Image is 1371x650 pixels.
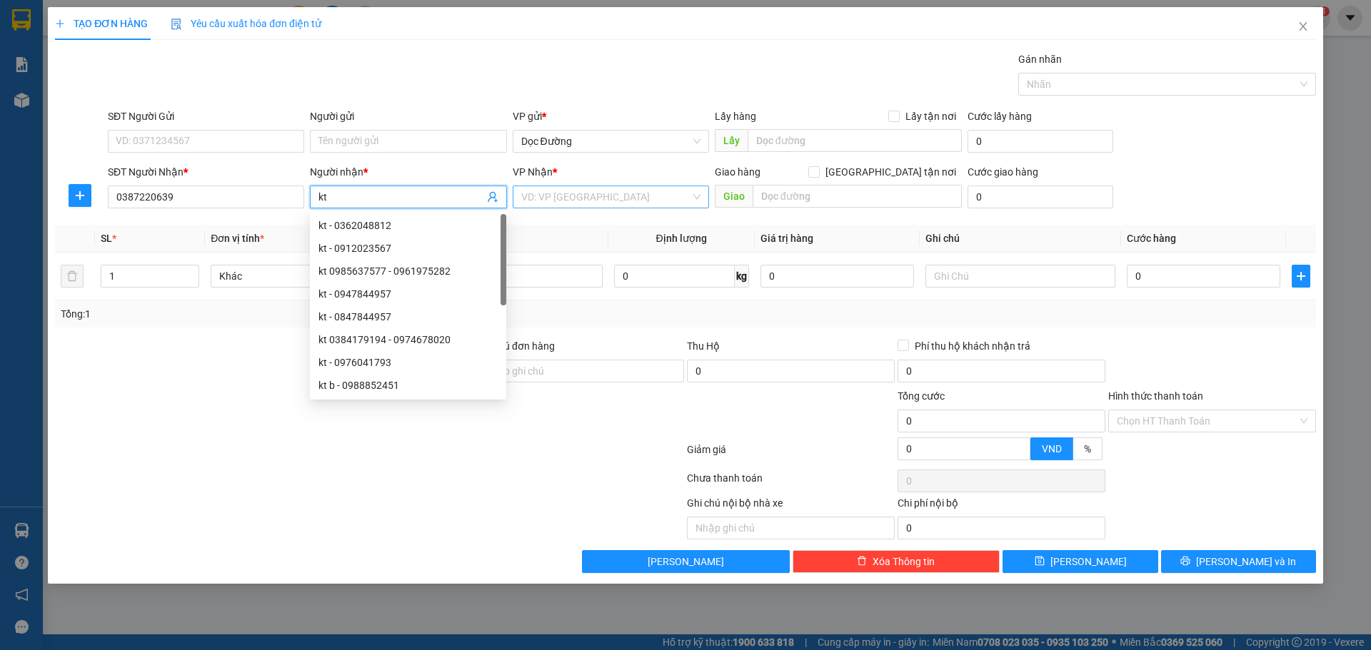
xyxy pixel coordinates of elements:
span: Yêu cầu xuất hóa đơn điện tử [171,18,321,29]
div: kt - 0947844957 [310,283,506,305]
input: Cước lấy hàng [968,130,1113,153]
div: kt 0985637577 - 0961975282 [310,260,506,283]
span: plus [69,190,91,201]
span: [PERSON_NAME] [648,554,724,569]
span: Phí thu hộ khách nhận trả [909,338,1036,354]
div: kt 0985637577 - 0961975282 [318,263,498,279]
div: kt 0384179194 - 0974678020 [310,328,506,351]
div: Người gửi [310,108,506,124]
span: Khác [219,265,392,287]
button: save[PERSON_NAME] [1003,550,1157,573]
div: VP gửi [513,108,709,124]
input: Dọc đường [748,129,962,152]
div: kt b - 0988852451 [318,377,498,393]
span: Giao hàng [715,166,760,178]
span: user-add [487,191,498,203]
div: Ghi chú nội bộ nhà xe [687,495,895,517]
button: Close [1283,7,1323,47]
span: Lấy tận nơi [900,108,962,124]
div: Tổng: 1 [61,306,529,322]
span: plus [55,19,65,29]
span: % [1084,443,1091,455]
label: Gán nhãn [1018,54,1062,65]
span: Thu Hộ [687,340,720,352]
button: plus [69,184,91,207]
span: plus [1292,270,1310,282]
span: SL [101,233,112,244]
span: printer [1180,556,1190,567]
span: kg [735,265,749,288]
span: [GEOGRAPHIC_DATA] tận nơi [820,164,962,180]
button: printer[PERSON_NAME] và In [1161,550,1316,573]
th: Ghi chú [920,225,1121,253]
div: Chưa thanh toán [685,470,896,495]
span: Dọc Đường [521,131,700,152]
div: SĐT Người Nhận [108,164,304,180]
div: kt - 0362048812 [310,214,506,237]
span: Định lượng [656,233,707,244]
span: Lấy hàng [715,111,756,122]
div: kt - 0847844957 [318,309,498,325]
span: Tổng cước [898,390,945,402]
span: close [1297,21,1309,32]
input: Dọc đường [753,185,962,208]
div: Chi phí nội bộ [898,495,1105,517]
span: [PERSON_NAME] và In [1196,554,1296,569]
label: Cước lấy hàng [968,111,1032,122]
button: deleteXóa Thông tin [793,550,1000,573]
input: Nhập ghi chú [687,517,895,539]
div: kt - 0912023567 [318,240,498,256]
input: VD: Bàn, Ghế [412,265,602,288]
input: Ghi chú đơn hàng [476,360,684,382]
input: Cước giao hàng [968,186,1113,208]
span: save [1035,556,1045,567]
div: kt 0384179194 - 0974678020 [318,332,498,347]
span: Cước hàng [1127,233,1176,244]
span: Giao [715,185,753,208]
div: SĐT Người Gửi [108,108,304,124]
label: Ghi chú đơn hàng [476,340,555,352]
span: delete [857,556,867,567]
span: TẠO ĐƠN HÀNG [55,18,148,29]
div: Giảm giá [685,442,896,467]
span: Xóa Thông tin [873,554,935,569]
div: kt - 0847844957 [310,305,506,328]
div: kt - 0976041793 [318,355,498,370]
span: Đơn vị tính [211,233,264,244]
button: delete [61,265,84,288]
div: kt - 0976041793 [310,351,506,374]
label: Hình thức thanh toán [1108,390,1203,402]
span: Lấy [715,129,748,152]
button: plus [1292,265,1310,288]
input: Ghi Chú [925,265,1115,288]
div: kt - 0912023567 [310,237,506,260]
div: kt - 0947844957 [318,286,498,302]
div: kt - 0362048812 [318,218,498,233]
label: Cước giao hàng [968,166,1038,178]
span: VND [1042,443,1062,455]
span: Giá trị hàng [760,233,813,244]
span: [PERSON_NAME] [1050,554,1127,569]
input: 0 [760,265,914,288]
img: icon [171,19,182,30]
div: kt b - 0988852451 [310,374,506,397]
button: [PERSON_NAME] [582,550,790,573]
div: Người nhận [310,164,506,180]
span: VP Nhận [513,166,553,178]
